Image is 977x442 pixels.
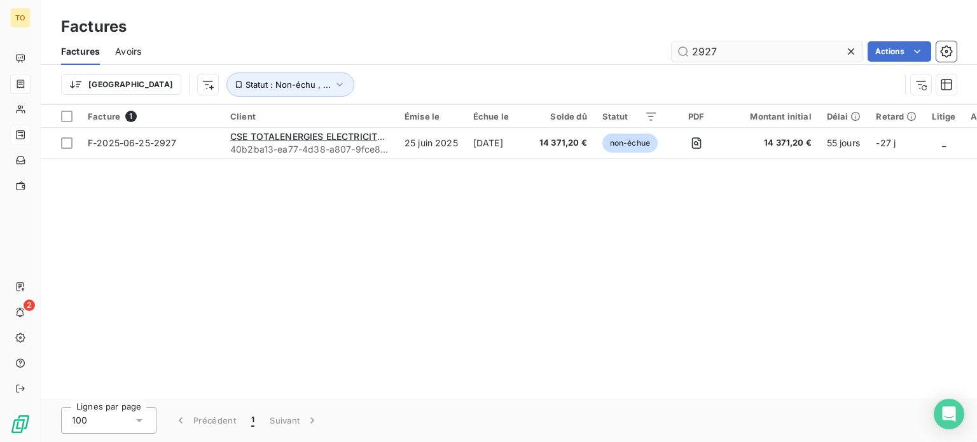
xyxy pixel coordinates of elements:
td: 55 jours [819,128,869,158]
span: non-échue [602,134,658,153]
span: _ [942,137,946,148]
span: Factures [61,45,100,58]
span: 14 371,20 € [735,137,811,149]
button: Précédent [167,407,244,434]
div: Échue le [473,111,524,121]
img: Logo LeanPay [10,414,31,434]
div: Montant initial [735,111,811,121]
div: Délai [827,111,861,121]
button: Suivant [262,407,326,434]
td: 25 juin 2025 [397,128,466,158]
td: [DATE] [466,128,532,158]
span: Facture [88,111,120,121]
span: 14 371,20 € [539,137,587,149]
div: Client [230,111,389,121]
div: Solde dû [539,111,587,121]
span: F-2025-06-25-2927 [88,137,177,148]
span: Avoirs [115,45,141,58]
div: Retard [876,111,917,121]
div: PDF [673,111,719,121]
button: Actions [868,41,931,62]
span: 2 [24,300,35,311]
button: Statut : Non-échu , ... [226,73,354,97]
span: Statut : Non-échu , ... [246,79,331,90]
button: [GEOGRAPHIC_DATA] [61,74,181,95]
button: 1 [244,407,262,434]
div: Émise le [405,111,458,121]
span: -27 j [876,137,896,148]
span: 40b2ba13-ea77-4d38-a807-9fce8ce39868 [230,143,389,156]
h3: Factures [61,15,127,38]
div: Open Intercom Messenger [934,399,964,429]
div: Litige [932,111,955,121]
input: Rechercher [672,41,863,62]
div: Statut [602,111,658,121]
div: TO [10,8,31,28]
span: 1 [125,111,137,122]
span: 1 [251,414,254,427]
span: 100 [72,414,87,427]
span: CSE TOTALENERGIES ELECTRICITÉ ET GAZ FRANCE [230,131,456,142]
